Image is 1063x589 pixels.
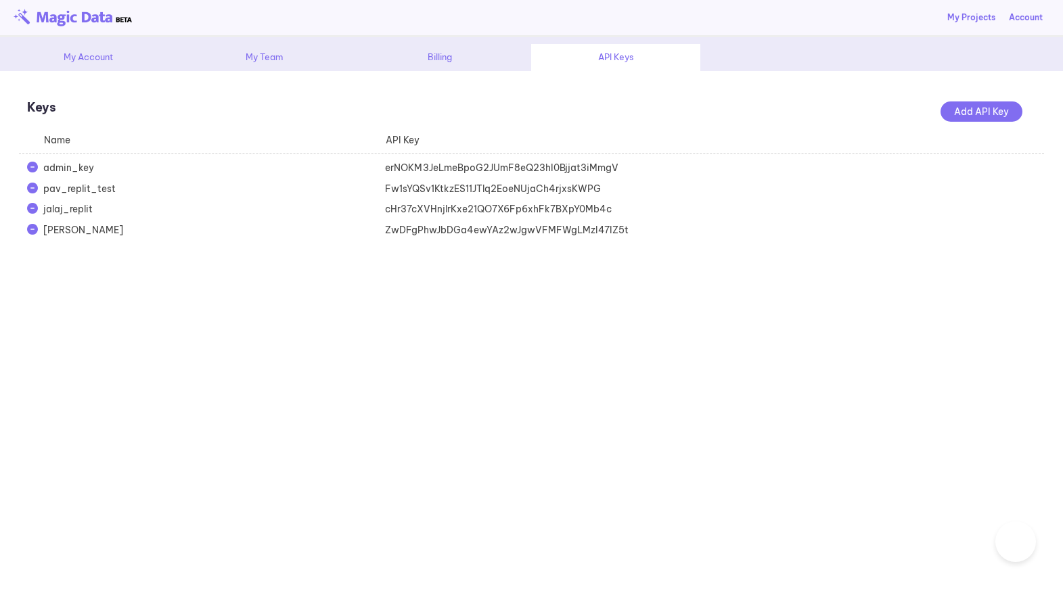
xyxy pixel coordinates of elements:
[27,98,1036,116] p: Keys
[14,9,132,26] img: beta-logo.png
[355,44,524,71] div: Billing
[3,44,173,71] div: My Account
[35,182,377,195] div: pav_replit_test
[995,521,1036,562] iframe: Toggle Customer Support
[35,161,377,174] div: admin_key
[35,223,377,237] div: [PERSON_NAME]
[531,44,700,71] div: API Keys
[179,44,348,71] div: My Team
[377,223,719,237] div: ZwDFgPhwJbDGa4ewYAz2wJgwVFMFWgLMzl47IZ5t
[377,202,719,216] div: cHr37cXVHnjlrKxe21QO7X6Fp6xhFk7BXpY0Mb4c
[19,133,361,147] div: Name
[377,161,719,174] div: erNOKM3JeLmeBpoG2JUmF8eQ23hI0Bjjat3iMmgV
[377,182,719,195] div: Fw1sYQSv1KtkzES11JTlq2EoeNUjaCh4rjxsKWPG
[361,133,702,147] div: API Key
[947,11,995,24] a: My Projects
[35,202,377,216] div: jalaj_replit
[941,101,1022,122] div: Add API Key
[1009,11,1043,24] div: Account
